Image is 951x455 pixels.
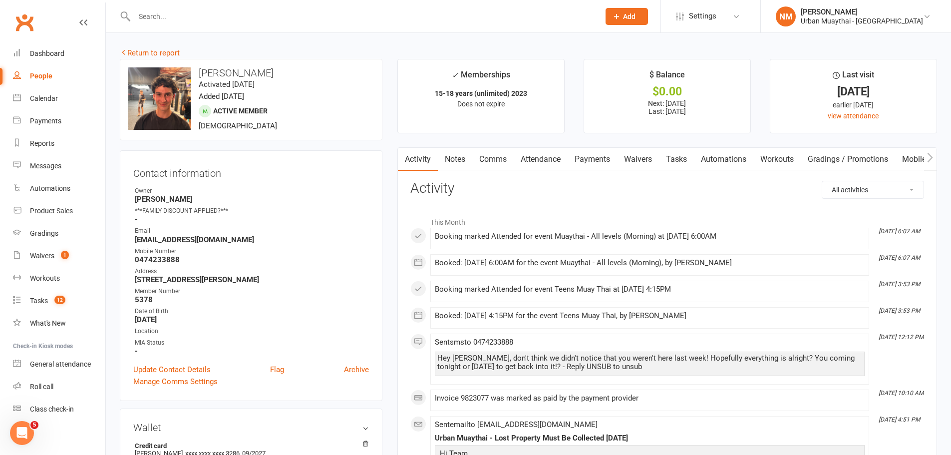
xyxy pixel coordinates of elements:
a: Update Contact Details [133,364,211,376]
a: Reports [13,132,105,155]
i: [DATE] 4:51 PM [879,416,920,423]
div: Email [135,226,369,236]
div: [PERSON_NAME] [801,7,923,16]
div: General attendance [30,360,91,368]
strong: [DATE] [135,315,369,324]
time: Activated [DATE] [199,80,255,89]
i: [DATE] 6:07 AM [879,254,920,261]
i: [DATE] 12:12 PM [879,334,924,341]
div: Owner [135,186,369,196]
div: Booking marked Attended for event Muaythai - All levels (Morning) at [DATE] 6:00AM [435,232,865,241]
div: ***FAMILY DISCOUNT APPLIED?*** [135,206,369,216]
div: MIA Status [135,338,369,348]
a: Gradings [13,222,105,245]
div: Roll call [30,383,53,391]
strong: 5378 [135,295,369,304]
a: General attendance kiosk mode [13,353,105,376]
div: Date of Birth [135,307,369,316]
span: 1 [61,251,69,259]
a: view attendance [828,112,879,120]
div: Gradings [30,229,58,237]
div: Invoice 9823077 was marked as paid by the payment provider [435,394,865,403]
strong: Credit card [135,442,364,450]
a: Notes [438,148,472,171]
a: Mobile App [895,148,949,171]
strong: - [135,215,369,224]
span: 12 [54,296,65,304]
a: Waivers [617,148,659,171]
a: Automations [694,148,753,171]
div: Messages [30,162,61,170]
div: Booking marked Attended for event Teens Muay Thai at [DATE] 4:15PM [435,285,865,294]
h3: [PERSON_NAME] [128,67,374,78]
div: What's New [30,319,66,327]
div: Payments [30,117,61,125]
i: [DATE] 6:07 AM [879,228,920,235]
a: Roll call [13,376,105,398]
div: Address [135,267,369,276]
strong: [EMAIL_ADDRESS][DOMAIN_NAME] [135,235,369,244]
a: Activity [398,148,438,171]
a: Attendance [514,148,568,171]
h3: Contact information [133,164,369,179]
div: Mobile Number [135,247,369,256]
div: Memberships [452,68,510,87]
a: Waivers 1 [13,245,105,267]
div: Waivers [30,252,54,260]
i: ✓ [452,70,458,80]
a: Dashboard [13,42,105,65]
a: Comms [472,148,514,171]
a: Tasks 12 [13,290,105,312]
strong: 0474233888 [135,255,369,264]
strong: 15-18 years (unlimited) 2023 [435,89,527,97]
a: Calendar [13,87,105,110]
div: Last visit [833,68,874,86]
li: This Month [410,212,924,228]
div: Booked: [DATE] 6:00AM for the event Muaythai - All levels (Morning), by [PERSON_NAME] [435,259,865,267]
div: Member Number [135,287,369,296]
a: Tasks [659,148,694,171]
div: Urban Muaythai - Lost Property Must Be Collected [DATE] [435,434,865,443]
a: Gradings / Promotions [801,148,895,171]
div: NM [776,6,796,26]
div: Workouts [30,274,60,282]
span: 5 [30,421,38,429]
a: Manage Comms Settings [133,376,218,388]
i: [DATE] 10:10 AM [879,390,924,397]
div: $0.00 [593,86,741,97]
a: What's New [13,312,105,335]
span: Sent sms to 0474233888 [435,338,513,347]
div: Product Sales [30,207,73,215]
a: Workouts [13,267,105,290]
iframe: Intercom live chat [10,421,34,445]
a: Payments [568,148,617,171]
a: People [13,65,105,87]
span: Active member [213,107,268,115]
div: Class check-in [30,405,74,413]
a: Return to report [120,48,180,57]
a: Workouts [753,148,801,171]
i: [DATE] 3:53 PM [879,281,920,288]
a: Automations [13,177,105,200]
img: image1727767610.png [128,67,191,130]
div: Dashboard [30,49,64,57]
div: [DATE] [779,86,928,97]
i: [DATE] 3:53 PM [879,307,920,314]
strong: - [135,347,369,356]
a: Flag [270,364,284,376]
span: Sent email to [EMAIL_ADDRESS][DOMAIN_NAME] [435,420,598,429]
span: [DEMOGRAPHIC_DATA] [199,121,277,130]
span: Does not expire [457,100,505,108]
a: Product Sales [13,200,105,222]
div: Calendar [30,94,58,102]
div: Tasks [30,297,48,305]
div: Location [135,327,369,336]
button: Add [606,8,648,25]
div: earlier [DATE] [779,99,928,110]
a: Clubworx [12,10,37,35]
span: Add [623,12,635,20]
div: People [30,72,52,80]
a: Payments [13,110,105,132]
div: Automations [30,184,70,192]
a: Class kiosk mode [13,398,105,421]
